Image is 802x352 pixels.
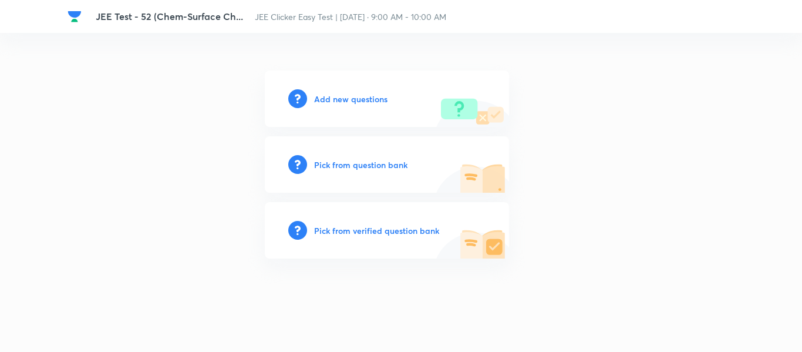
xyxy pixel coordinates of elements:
h6: Pick from question bank [314,159,407,171]
span: JEE Clicker Easy Test | [DATE] · 9:00 AM - 10:00 AM [255,11,446,22]
span: JEE Test - 52 (Chem-Surface Ch... [96,10,243,22]
h6: Add new questions [314,93,387,105]
img: Company Logo [68,9,82,24]
h6: Pick from verified question bank [314,224,439,237]
a: Company Logo [68,9,86,24]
